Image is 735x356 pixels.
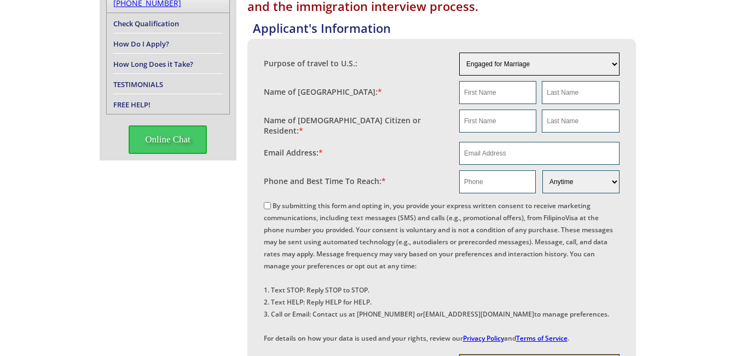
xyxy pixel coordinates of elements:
[113,79,163,89] a: TESTIMONIALS
[264,87,382,97] label: Name of [GEOGRAPHIC_DATA]:
[516,334,568,343] a: Terms of Service
[113,100,151,110] a: FREE HELP!
[113,59,193,69] a: How Long Does it Take?
[264,147,323,158] label: Email Address:
[542,170,619,193] select: Phone and Best Reach Time are required.
[542,110,619,133] input: Last Name
[463,334,504,343] a: Privacy Policy
[542,81,619,104] input: Last Name
[459,142,620,165] input: Email Address
[264,58,357,68] label: Purpose of travel to U.S.:
[264,176,386,186] label: Phone and Best Time To Reach:
[459,170,536,193] input: Phone
[264,115,449,136] label: Name of [DEMOGRAPHIC_DATA] Citizen or Resident:
[113,39,169,49] a: How Do I Apply?
[264,201,613,343] label: By submitting this form and opting in, you provide your express written consent to receive market...
[113,19,179,28] a: Check Qualification
[129,125,207,154] span: Online Chat
[459,81,536,104] input: First Name
[264,202,271,209] input: By submitting this form and opting in, you provide your express written consent to receive market...
[253,20,636,36] h4: Applicant's Information
[459,110,536,133] input: First Name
